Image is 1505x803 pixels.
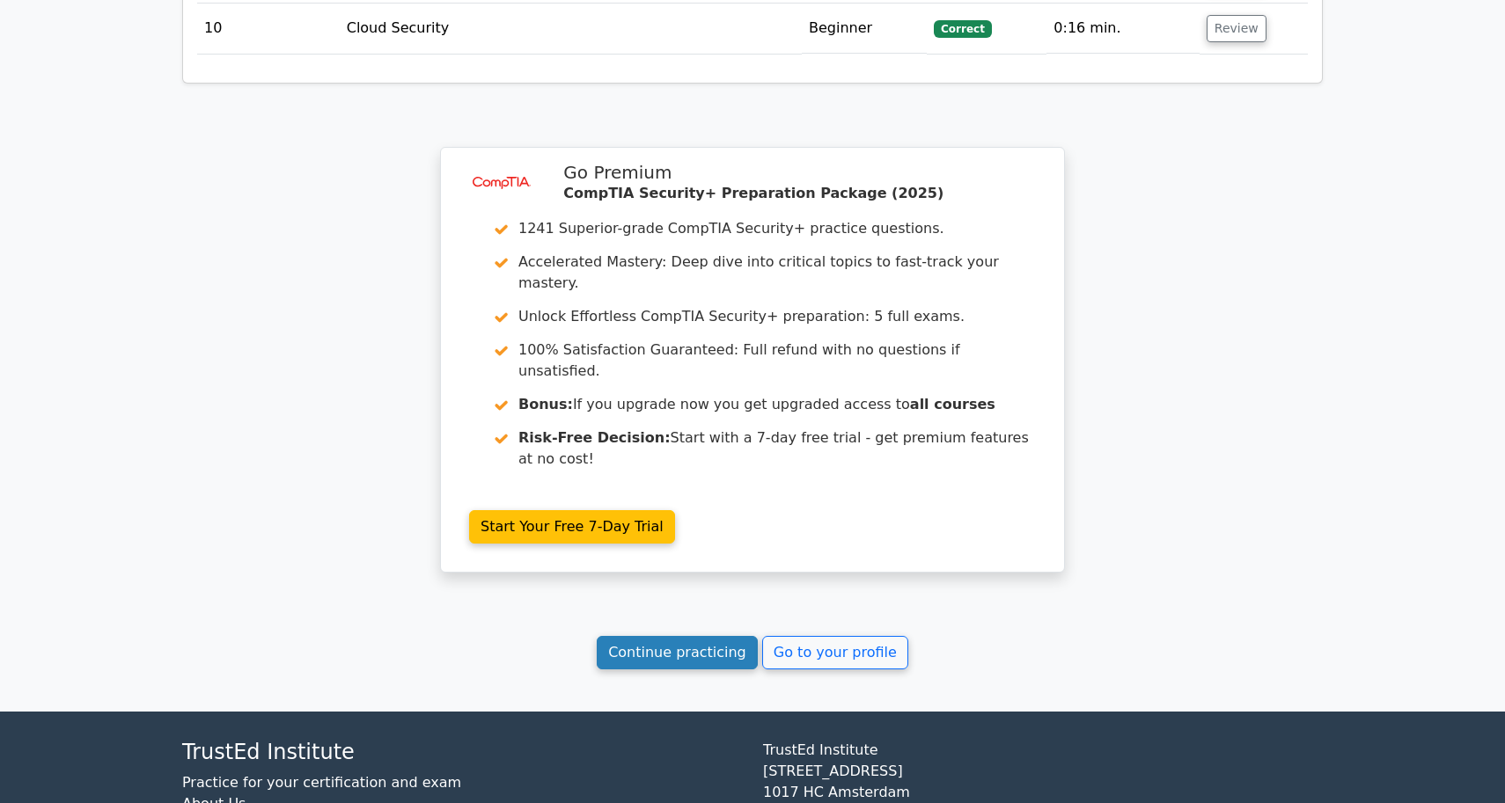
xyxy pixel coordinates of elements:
td: Beginner [802,4,927,54]
td: 0:16 min. [1046,4,1200,54]
h4: TrustEd Institute [182,740,742,765]
span: Correct [934,20,991,38]
td: 10 [197,4,340,54]
a: Continue practicing [597,636,758,669]
a: Practice for your certification and exam [182,774,461,791]
button: Review [1207,15,1266,42]
a: Go to your profile [762,636,908,669]
td: Cloud Security [340,4,802,54]
a: Start Your Free 7-Day Trial [469,510,675,544]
